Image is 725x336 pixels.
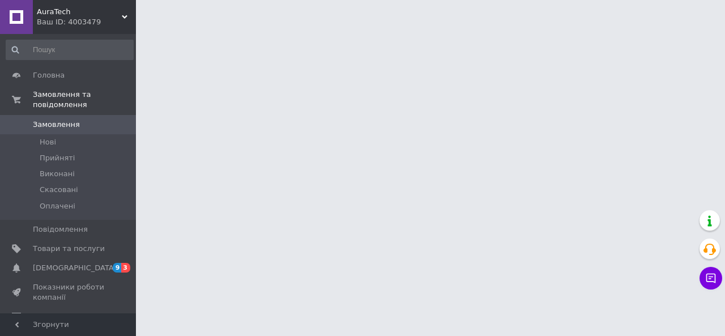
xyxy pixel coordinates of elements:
[40,137,56,147] span: Нові
[33,70,65,80] span: Головна
[40,185,78,195] span: Скасовані
[33,120,80,130] span: Замовлення
[37,7,122,17] span: AuraTech
[6,40,134,60] input: Пошук
[700,267,722,290] button: Чат з покупцем
[33,282,105,303] span: Показники роботи компанії
[40,153,75,163] span: Прийняті
[113,263,122,273] span: 9
[33,263,117,273] span: [DEMOGRAPHIC_DATA]
[121,263,130,273] span: 3
[40,201,75,211] span: Оплачені
[37,17,136,27] div: Ваш ID: 4003479
[33,244,105,254] span: Товари та послуги
[40,169,75,179] span: Виконані
[33,224,88,235] span: Повідомлення
[33,90,136,110] span: Замовлення та повідомлення
[33,312,62,322] span: Відгуки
